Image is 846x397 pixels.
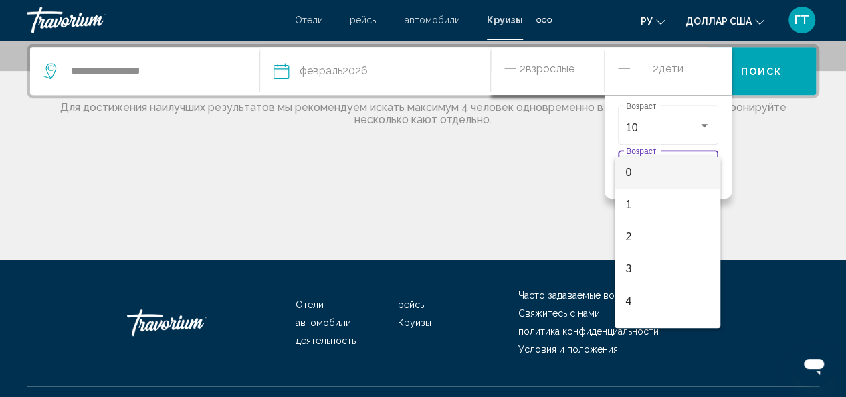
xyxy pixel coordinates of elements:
[615,317,720,349] mat-option: 5 лет
[625,295,631,307] font: 4
[615,221,720,253] mat-option: 2 года
[615,253,720,285] mat-option: 3 года
[625,263,631,274] font: 3
[625,231,631,242] font: 2
[615,157,720,189] mat-option: 0 лет
[625,199,631,210] font: 1
[625,167,631,178] font: 0
[615,189,720,221] mat-option: 1 год
[625,327,631,339] font: 5
[615,285,720,317] mat-option: 4 года
[792,343,835,386] iframe: Кнопка запуска окна обмена сообщениями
